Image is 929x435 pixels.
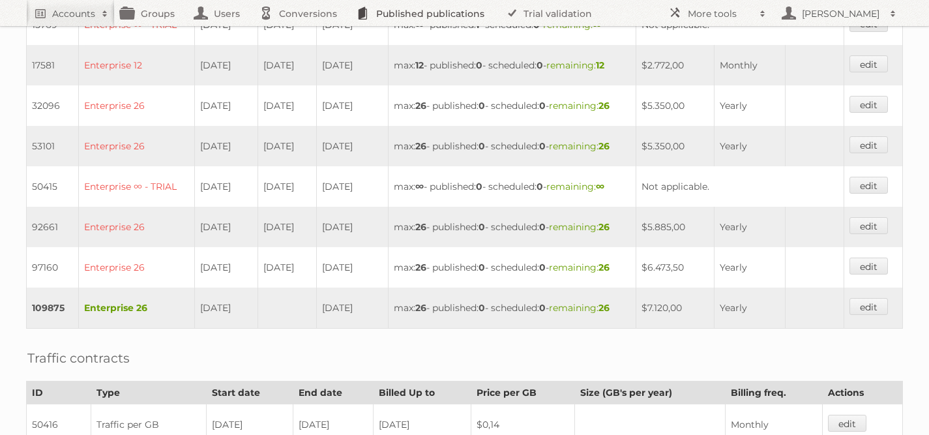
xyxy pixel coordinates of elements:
td: [DATE] [258,126,317,166]
td: Yearly [714,126,785,166]
th: Size (GB's per year) [575,382,726,404]
td: Enterprise 26 [79,247,195,288]
td: $6.473,50 [636,247,715,288]
td: [DATE] [195,45,258,85]
strong: 0 [476,59,482,71]
strong: 0 [539,262,546,273]
h2: Traffic contracts [27,348,130,368]
td: [DATE] [195,247,258,288]
td: [DATE] [195,166,258,207]
strong: 0 [479,262,485,273]
a: edit [828,415,866,432]
a: edit [849,258,888,275]
strong: 12 [415,59,424,71]
td: max: - published: - scheduled: - [389,288,636,329]
td: max: - published: - scheduled: - [389,166,636,207]
td: [DATE] [317,45,389,85]
td: max: - published: - scheduled: - [389,247,636,288]
strong: 26 [415,221,426,233]
td: 17581 [27,45,79,85]
td: Enterprise ∞ - TRIAL [79,166,195,207]
td: max: - published: - scheduled: - [389,85,636,126]
td: [DATE] [317,247,389,288]
th: End date [293,382,374,404]
h2: More tools [688,7,753,20]
td: 32096 [27,85,79,126]
th: Start date [207,382,293,404]
td: max: - published: - scheduled: - [389,207,636,247]
strong: 0 [479,100,485,112]
th: Billing freq. [726,382,823,404]
td: $5.350,00 [636,126,715,166]
span: remaining: [549,140,610,152]
td: [DATE] [195,85,258,126]
strong: 0 [539,140,546,152]
strong: 26 [598,262,610,273]
td: 53101 [27,126,79,166]
a: edit [849,217,888,234]
strong: 26 [598,140,610,152]
td: $5.885,00 [636,207,715,247]
span: remaining: [549,100,610,112]
h2: [PERSON_NAME] [799,7,883,20]
td: max: - published: - scheduled: - [389,45,636,85]
td: $2.772,00 [636,45,715,85]
strong: 0 [479,302,485,314]
td: [DATE] [195,207,258,247]
td: [DATE] [317,166,389,207]
td: [DATE] [258,247,317,288]
strong: 0 [537,181,543,192]
th: Actions [823,382,903,404]
a: edit [849,55,888,72]
td: Yearly [714,247,785,288]
td: [DATE] [258,207,317,247]
strong: 0 [479,221,485,233]
strong: 26 [598,302,610,314]
td: Not applicable. [636,166,844,207]
strong: 26 [415,140,426,152]
span: remaining: [546,181,604,192]
td: [DATE] [317,288,389,329]
td: Yearly [714,288,785,329]
span: remaining: [549,302,610,314]
h2: Accounts [52,7,95,20]
td: 97160 [27,247,79,288]
a: edit [849,96,888,113]
td: Enterprise 26 [79,207,195,247]
td: [DATE] [317,85,389,126]
strong: 0 [539,100,546,112]
strong: 26 [415,302,426,314]
strong: 0 [537,59,543,71]
span: remaining: [546,59,604,71]
strong: 12 [596,59,604,71]
th: ID [27,382,91,404]
td: Monthly [714,45,785,85]
strong: 0 [539,221,546,233]
strong: 0 [479,140,485,152]
td: [DATE] [258,85,317,126]
td: Enterprise 26 [79,85,195,126]
strong: 26 [598,100,610,112]
td: Enterprise 26 [79,288,195,329]
td: Enterprise 12 [79,45,195,85]
td: 50415 [27,166,79,207]
strong: ∞ [596,181,604,192]
th: Billed Up to [373,382,471,404]
a: edit [849,298,888,315]
td: [DATE] [317,126,389,166]
td: $7.120,00 [636,288,715,329]
a: edit [849,136,888,153]
td: Yearly [714,207,785,247]
strong: 0 [476,181,482,192]
td: 92661 [27,207,79,247]
strong: ∞ [415,181,424,192]
td: [DATE] [195,126,258,166]
td: $5.350,00 [636,85,715,126]
th: Type [91,382,207,404]
td: [DATE] [195,288,258,329]
span: remaining: [549,262,610,273]
td: [DATE] [317,207,389,247]
a: edit [849,177,888,194]
td: [DATE] [258,45,317,85]
strong: 26 [415,100,426,112]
